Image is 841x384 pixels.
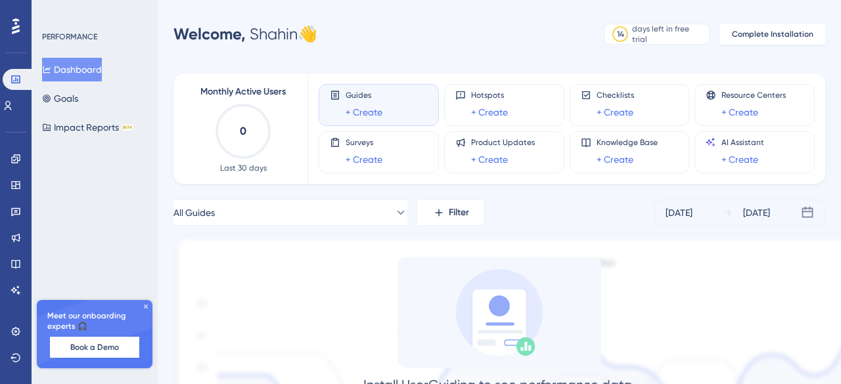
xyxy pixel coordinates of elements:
[449,205,469,221] span: Filter
[220,163,267,173] span: Last 30 days
[47,310,142,331] span: Meet our onboarding experts 🎧
[42,87,78,110] button: Goals
[597,152,633,167] a: + Create
[732,29,813,39] span: Complete Installation
[122,124,133,131] div: BETA
[632,24,705,45] div: days left in free trial
[721,90,786,100] span: Resource Centers
[42,58,102,81] button: Dashboard
[42,32,97,42] div: PERFORMANCE
[471,104,508,120] a: + Create
[597,104,633,120] a: + Create
[70,342,119,352] span: Book a Demo
[471,90,508,100] span: Hotspots
[471,152,508,167] a: + Create
[346,90,382,100] span: Guides
[720,24,825,45] button: Complete Installation
[597,90,634,100] span: Checklists
[50,337,139,358] button: Book a Demo
[721,104,758,120] a: + Create
[173,24,317,45] div: Shahin 👋
[743,205,770,221] div: [DATE]
[200,84,286,100] span: Monthly Active Users
[721,152,758,167] a: + Create
[42,116,133,139] button: Impact ReportsBETA
[721,137,764,148] span: AI Assistant
[666,205,693,221] div: [DATE]
[471,137,535,148] span: Product Updates
[173,24,246,43] span: Welcome,
[346,152,382,167] a: + Create
[346,104,382,120] a: + Create
[617,29,624,39] div: 14
[240,125,246,137] text: 0
[173,205,215,221] span: All Guides
[346,137,382,148] span: Surveys
[173,200,407,226] button: All Guides
[418,200,484,226] button: Filter
[597,137,658,148] span: Knowledge Base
